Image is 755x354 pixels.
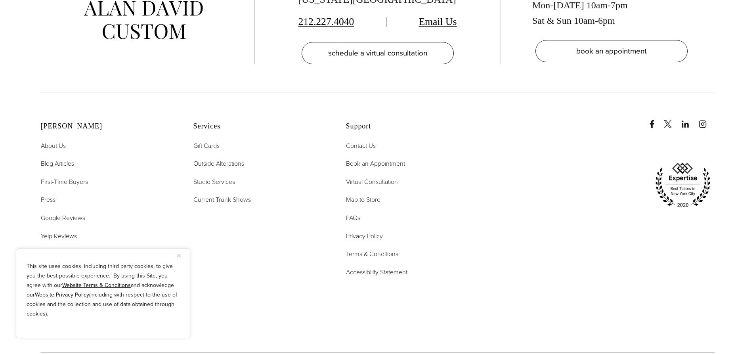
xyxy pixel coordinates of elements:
a: Studio Services [193,177,235,187]
a: Blog Articles [41,159,74,169]
h2: Support [346,122,479,131]
span: Accessibility Statement [346,268,407,277]
a: Privacy Policy [346,231,383,241]
a: Current Trunk Shows [193,195,251,205]
a: Yelp Reviews [41,231,77,241]
span: Current Trunk Shows [193,195,251,204]
span: Virtual Consultation [346,177,398,186]
a: Press [41,195,55,205]
a: First-Time Buyers [41,177,88,187]
nav: Support Footer Nav [346,141,479,277]
span: Yelp Reviews [41,232,77,241]
a: About Us [41,141,66,151]
a: FAQs [346,213,360,223]
p: This site uses cookies, including third party cookies, to give you the best possible experience. ... [27,262,180,319]
a: Virtual Consultation [346,177,398,187]
img: alan david custom [84,1,203,39]
a: Map to Store [346,195,380,205]
span: Google Reviews [41,213,85,222]
h2: Services [193,122,326,131]
span: Gift Cards [193,141,220,150]
a: x/twitter [664,112,680,128]
span: Terms & Conditions [346,249,398,258]
a: Gift Cards [193,141,220,151]
img: Close [177,254,181,257]
nav: Alan David Footer Nav [41,141,174,259]
a: linkedin [681,112,697,128]
span: Contact Us [346,141,376,150]
span: Privacy Policy [346,232,383,241]
span: Blog Articles [41,159,74,168]
span: Studio Services [193,177,235,186]
button: Close [177,251,187,260]
a: 212.227.4040 [298,16,354,27]
span: Outside Alterations [193,159,244,168]
a: Book an Appointment [346,159,405,169]
a: Outside Alterations [193,159,244,169]
span: Press [41,195,55,204]
a: Email Us [419,16,457,27]
a: Website Terms & Conditions [62,281,131,289]
nav: Services Footer Nav [193,141,326,205]
span: book an appointment [576,45,647,57]
a: Website Privacy Policy [35,291,89,299]
img: expertise, best tailors in new york city 2020 [651,160,715,210]
span: schedule a virtual consultation [328,47,427,59]
a: instagram [699,112,715,128]
span: Map to Store [346,195,380,204]
a: Google Reviews [41,213,85,223]
span: About Us [41,141,66,150]
a: Facebook [648,112,662,128]
span: FAQs [346,213,360,222]
a: Accessibility Statement [346,267,407,277]
h2: [PERSON_NAME] [41,122,174,131]
a: schedule a virtual consultation [302,42,454,64]
a: Contact Us [346,141,376,151]
a: Terms & Conditions [346,249,398,259]
span: First-Time Buyers [41,177,88,186]
a: book an appointment [535,40,688,62]
span: Book an Appointment [346,159,405,168]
